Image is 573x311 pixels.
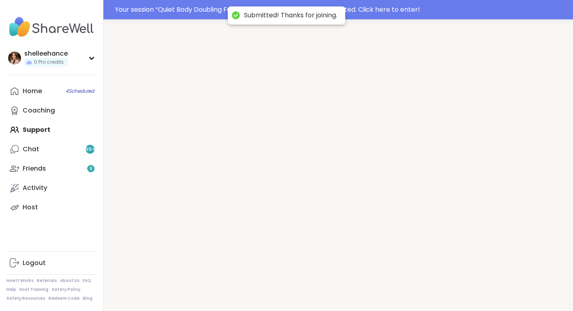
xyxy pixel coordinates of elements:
a: Redeem Code [48,296,80,301]
div: Your session “ Quiet Body Doubling For Productivity or Creativity ” has started. Click here to en... [115,5,568,15]
div: Coaching [23,106,55,115]
a: Home4Scheduled [6,81,97,101]
div: Activity [23,184,47,192]
a: Chat99+ [6,140,97,159]
div: Chat [23,145,39,154]
a: Coaching [6,101,97,120]
a: Referrals [37,278,57,284]
a: Friends9 [6,159,97,178]
img: shelleehance [8,52,21,65]
div: Home [23,87,42,96]
a: About Us [60,278,80,284]
span: 4 Scheduled [66,88,94,94]
a: How It Works [6,278,34,284]
img: ShareWell Nav Logo [6,13,97,41]
a: Host [6,198,97,217]
a: Host Training [19,287,48,292]
a: Logout [6,253,97,273]
span: 9 [89,165,92,172]
a: Help [6,287,16,292]
div: Submitted! Thanks for joining. [244,11,337,20]
div: Friends [23,164,46,173]
a: Activity [6,178,97,198]
a: FAQ [83,278,91,284]
a: Safety Resources [6,296,45,301]
div: Host [23,203,38,212]
a: Blog [83,296,92,301]
div: Logout [23,259,46,267]
span: 0 Pro credits [34,59,64,66]
a: Safety Policy [52,287,80,292]
div: shelleehance [24,49,68,58]
span: 99 + [85,146,95,153]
